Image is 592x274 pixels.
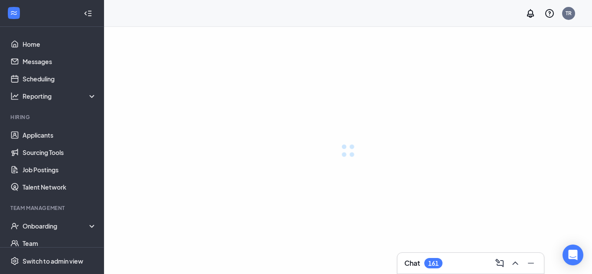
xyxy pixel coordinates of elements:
[492,256,506,270] button: ComposeMessage
[544,8,555,19] svg: QuestionInfo
[10,257,19,265] svg: Settings
[23,222,97,230] div: Onboarding
[428,260,439,267] div: 161
[494,258,505,268] svg: ComposeMessage
[23,126,97,144] a: Applicants
[10,9,18,17] svg: WorkstreamLogo
[23,70,97,87] a: Scheduling
[10,204,95,212] div: Team Management
[23,92,97,100] div: Reporting
[563,245,583,265] div: Open Intercom Messenger
[525,8,536,19] svg: Notifications
[510,258,520,268] svg: ChevronUp
[526,258,536,268] svg: Minimize
[566,10,572,17] div: TR
[23,35,97,53] a: Home
[84,9,92,18] svg: Collapse
[23,257,83,265] div: Switch to admin view
[507,256,521,270] button: ChevronUp
[10,222,19,230] svg: UserCheck
[23,161,97,178] a: Job Postings
[23,144,97,161] a: Sourcing Tools
[23,53,97,70] a: Messages
[10,92,19,100] svg: Analysis
[10,113,95,121] div: Hiring
[523,256,537,270] button: Minimize
[23,178,97,196] a: Talent Network
[23,235,97,252] a: Team
[404,258,420,268] h3: Chat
